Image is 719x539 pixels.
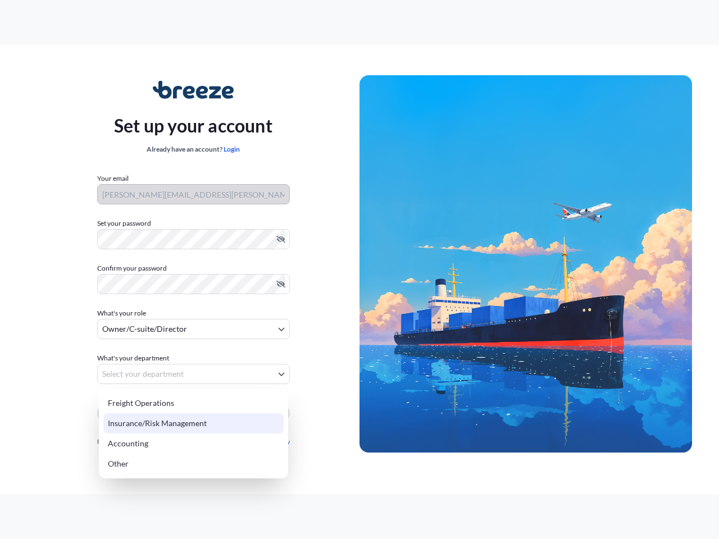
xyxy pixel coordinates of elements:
[103,454,284,474] div: Other
[276,235,285,244] button: Hide password
[103,413,284,433] div: Insurance/Risk Management
[103,393,284,413] div: Freight Operations
[103,433,284,454] div: Accounting
[276,280,285,289] button: Hide password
